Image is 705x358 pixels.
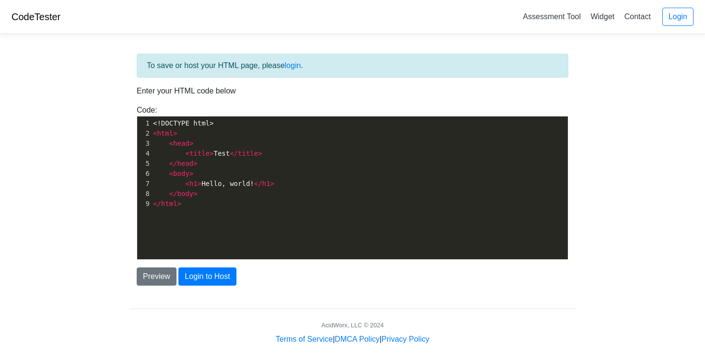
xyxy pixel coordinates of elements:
[153,200,161,208] span: </
[519,9,585,24] a: Assessment Tool
[153,180,274,187] span: Hello, world!
[189,170,193,177] span: >
[177,160,194,167] span: head
[193,160,197,167] span: >
[169,139,173,147] span: <
[137,199,151,209] div: 9
[137,118,151,128] div: 1
[153,119,213,127] span: <!DOCTYPE html>
[137,54,568,78] div: To save or host your HTML page, please .
[210,150,213,157] span: >
[169,190,177,197] span: </
[137,189,151,199] div: 8
[169,160,177,167] span: </
[157,129,173,137] span: html
[137,267,176,286] button: Preview
[177,190,194,197] span: body
[258,150,262,157] span: >
[12,12,60,22] a: CodeTester
[321,321,384,330] div: AcidWorx, LLC © 2024
[137,179,151,189] div: 7
[185,150,189,157] span: <
[137,85,568,97] p: Enter your HTML code below
[198,180,201,187] span: >
[270,180,274,187] span: >
[276,334,429,345] div: | |
[173,139,189,147] span: head
[238,150,258,157] span: title
[177,200,181,208] span: >
[230,150,238,157] span: </
[587,9,618,24] a: Widget
[137,159,151,169] div: 5
[178,267,236,286] button: Login to Host
[153,150,262,157] span: Test
[189,150,210,157] span: title
[173,170,189,177] span: body
[262,180,270,187] span: h1
[382,335,430,343] a: Privacy Policy
[189,139,193,147] span: >
[662,8,693,26] a: Login
[185,180,189,187] span: <
[173,129,177,137] span: >
[254,180,262,187] span: </
[137,128,151,139] div: 2
[169,170,173,177] span: <
[189,180,198,187] span: h1
[137,149,151,159] div: 4
[285,61,301,69] a: login
[129,104,576,260] div: Code:
[137,169,151,179] div: 6
[193,190,197,197] span: >
[621,9,655,24] a: Contact
[161,200,177,208] span: html
[335,335,379,343] a: DMCA Policy
[153,129,157,137] span: <
[276,335,333,343] a: Terms of Service
[137,139,151,149] div: 3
